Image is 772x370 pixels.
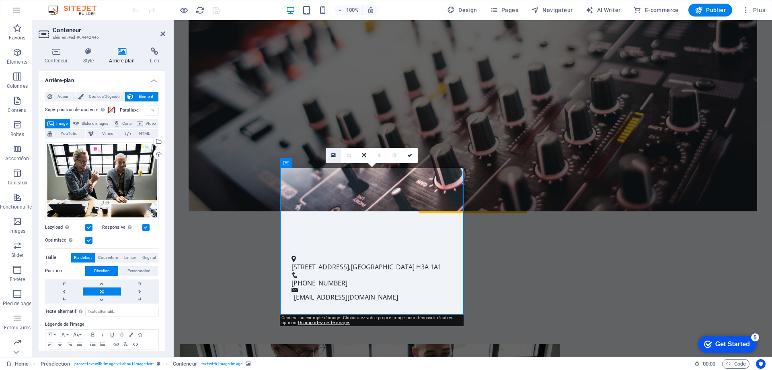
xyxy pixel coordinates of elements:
[367,6,374,14] i: Lors du redimensionnement, ajuster automatiquement le niveau de zoom en fonction de l'appareil sé...
[111,119,134,128] button: Carte
[65,339,74,349] button: Align Right
[200,359,242,369] span: . text-with-image-image
[77,48,103,64] h4: Style
[6,359,29,369] a: Cliquez pour annuler la sélection. Double-cliquez pour ouvrir Pages.
[119,266,158,276] button: Personnalisé
[9,35,25,41] p: Favoris
[739,4,768,17] button: Plus
[118,242,175,251] span: [STREET_ADDRESS]
[111,339,121,349] button: Insert Link
[585,6,620,14] span: AI Writer
[531,6,573,14] span: Navigateur
[45,236,85,245] label: Optimisée
[120,273,224,281] a: [EMAIL_ADDRESS][DOMAIN_NAME]
[195,5,205,15] button: reload
[742,6,765,14] span: Plus
[582,4,624,17] button: AI Writer
[133,129,156,138] span: HTML
[487,4,522,17] button: Pages
[121,339,131,349] button: Clear Formatting
[136,92,156,101] span: Élément
[695,6,726,14] span: Publier
[147,105,158,115] div: %
[157,362,160,366] i: Cet élément est une présélection personnalisable.
[55,92,73,101] span: Aucun
[58,330,71,339] button: Font Family
[60,2,68,10] div: 5
[173,359,197,369] span: Cliquez pour sélectionner. Double-cliquez pour modifier.
[88,330,98,339] button: Bold (Ctrl+B)
[195,6,205,15] i: Actualiser la page
[7,83,28,89] p: Colonnes
[326,148,341,163] a: Sélectionnez les fichiers depuis le Gestionnaire de fichiers, les photos du stock ou téléversez u...
[298,320,350,325] a: Ou importez cette image.
[7,59,27,65] p: Éléments
[98,330,107,339] button: Italic (Ctrl+I)
[74,339,84,349] button: Align Justify
[45,339,55,349] button: Align Left
[6,4,65,21] div: Get Started 5 items remaining, 0% complete
[125,92,158,101] button: Élément
[688,4,732,17] button: Publier
[82,119,108,128] span: Slider d'images
[179,5,189,15] button: Cliquez ici pour quitter le mode Aperçu et poursuivre l'édition.
[120,108,146,112] label: Parallaxe
[39,71,165,85] h4: Arrière-plan
[341,148,357,163] a: Mode rogner
[357,148,372,163] a: Modifier l'orientation
[246,362,250,366] i: Cet élément contient un arrière-plan.
[41,359,70,369] span: Cliquez pour sélectionner. Double-cliquez pour modifier.
[10,276,25,283] p: En-tête
[39,48,77,64] h4: Conteneur
[127,266,150,276] span: Personnalisé
[73,359,154,369] span: . preset-text-with-image-v4-about-image-text
[46,5,107,15] img: Editor Logo
[124,253,136,263] span: Limiter
[55,129,83,138] span: YouTube
[122,129,158,138] button: HTML
[9,228,26,234] p: Images
[56,119,68,128] span: Image
[45,253,71,263] label: Taille
[372,148,387,163] a: Flouter
[45,320,159,329] label: Légende de l'image
[131,339,140,349] button: HTML
[45,119,70,128] button: Image
[45,330,58,339] button: Paragraph Format
[242,242,268,251] span: H3A 1A1
[528,4,576,17] button: Navigateur
[117,330,127,339] button: Strikethrough
[102,223,142,232] label: Responsive
[53,27,165,34] h2: Conteneur
[633,6,678,14] span: E-commerce
[142,253,156,263] span: Original
[7,180,27,186] p: Tableaux
[118,242,474,252] p: ,
[107,330,117,339] button: Underline (Ctrl+U)
[53,34,149,41] h3: Élément #ed-904442446
[708,361,710,367] span: :
[122,119,131,128] span: Carte
[86,92,123,101] span: Couleur/Dégradé
[447,6,477,14] span: Design
[98,253,118,263] span: Couverture
[5,155,29,162] p: Accordéon
[45,92,75,101] button: Aucun
[4,325,31,331] p: Formulaires
[177,242,241,251] span: [GEOGRAPHIC_DATA]
[71,253,95,263] button: Par défaut
[45,142,159,219] div: about-services-gallery-two-men-meeting.jpg
[144,48,165,64] h4: Lien
[139,253,158,263] button: Original
[444,4,480,17] div: Design (Ctrl+Alt+Y)
[346,5,359,15] h6: 100%
[280,315,464,326] div: Ceci est un exemple d'image. Choisissez votre propre image pour découvrir d'autres options.
[722,359,749,369] button: Code
[45,266,85,276] label: Position
[136,330,144,339] button: Icons
[88,339,98,349] button: Unordered List
[118,258,174,267] span: [PHONE_NUMBER]
[85,266,118,276] button: Direction
[11,252,24,258] p: Slider
[94,266,110,276] span: Direction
